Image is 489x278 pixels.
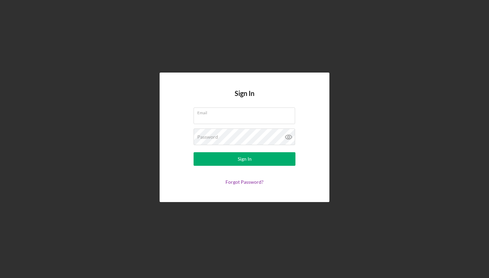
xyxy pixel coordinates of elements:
[225,179,264,185] a: Forgot Password?
[235,90,254,107] h4: Sign In
[238,152,252,166] div: Sign In
[197,134,218,140] label: Password
[197,108,295,115] label: Email
[194,152,295,166] button: Sign In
